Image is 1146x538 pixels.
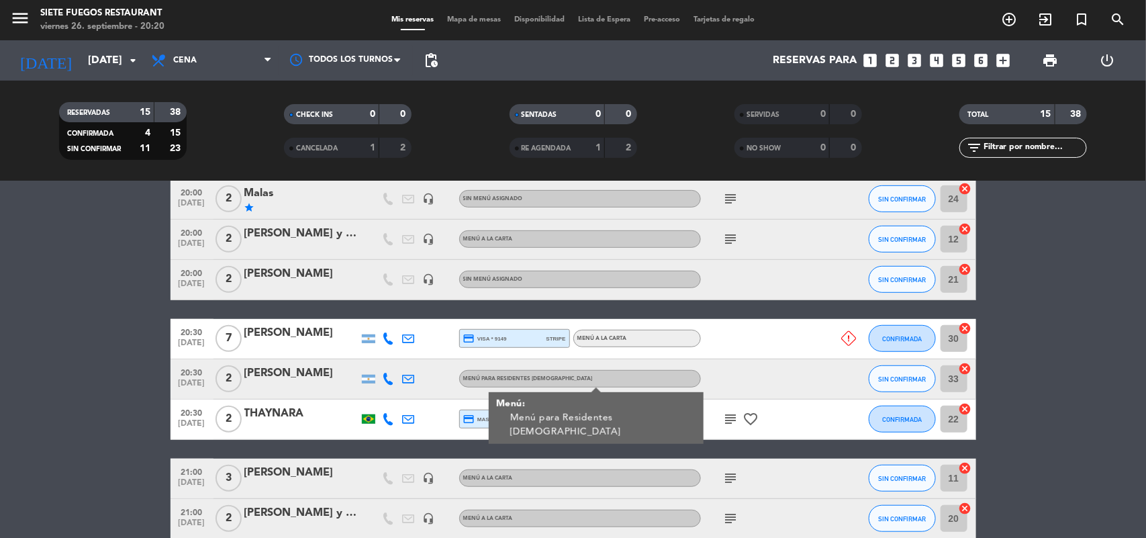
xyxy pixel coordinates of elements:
[878,236,926,243] span: SIN CONFIRMAR
[140,144,150,153] strong: 11
[244,265,359,283] div: [PERSON_NAME]
[878,375,926,383] span: SIN CONFIRMAR
[423,233,435,245] i: headset_mic
[928,52,946,69] i: looks_4
[959,222,972,236] i: cancel
[173,56,197,65] span: Cena
[175,339,209,354] span: [DATE]
[878,276,926,283] span: SIN CONFIRMAR
[869,465,936,492] button: SIN CONFIRMAR
[959,322,972,335] i: cancel
[878,475,926,482] span: SIN CONFIRMAR
[959,461,972,475] i: cancel
[878,515,926,523] span: SIN CONFIRMAR
[244,185,359,202] div: Malas
[966,140,982,156] i: filter_list
[40,7,164,20] div: Siete Fuegos Restaurant
[577,336,627,341] span: Menú a la carta
[67,130,113,137] span: CONFIRMADA
[244,225,359,242] div: [PERSON_NAME] y [PERSON_NAME]
[401,143,409,152] strong: 2
[595,143,601,152] strong: 1
[967,111,988,118] span: TOTAL
[1099,52,1115,69] i: power_settings_new
[175,478,209,494] span: [DATE]
[869,266,936,293] button: SIN CONFIRMAR
[1071,109,1084,119] strong: 38
[370,109,375,119] strong: 0
[626,109,634,119] strong: 0
[10,46,81,75] i: [DATE]
[244,405,359,422] div: THAYNARA
[463,376,593,382] span: Menú para Residentes [DEMOGRAPHIC_DATA]
[723,191,739,207] i: subject
[244,324,359,342] div: [PERSON_NAME]
[10,8,30,28] i: menu
[175,379,209,394] span: [DATE]
[370,143,375,152] strong: 1
[884,52,902,69] i: looks_two
[423,512,435,525] i: headset_mic
[773,54,857,67] span: Reservas para
[595,109,601,119] strong: 0
[1041,109,1051,119] strong: 15
[1079,40,1136,81] div: LOG OUT
[463,413,518,425] span: master * 6605
[216,505,242,532] span: 2
[385,16,440,24] span: Mis reservas
[959,402,972,416] i: cancel
[40,20,164,34] div: viernes 26. septiembre - 20:20
[10,8,30,33] button: menu
[869,226,936,253] button: SIN CONFIRMAR
[463,196,523,201] span: Sin menú asignado
[995,52,1012,69] i: add_box
[959,263,972,276] i: cancel
[637,16,687,24] span: Pre-acceso
[140,107,150,117] strong: 15
[423,52,439,69] span: pending_actions
[463,476,513,481] span: Menú a la carta
[743,411,759,427] i: favorite_border
[244,365,359,382] div: [PERSON_NAME]
[882,416,922,423] span: CONFIRMADA
[463,277,523,282] span: Sin menú asignado
[463,332,507,345] span: visa * 9149
[723,510,739,527] i: subject
[244,464,359,482] div: [PERSON_NAME]
[175,519,209,534] span: [DATE]
[851,109,859,119] strong: 0
[869,505,936,532] button: SIN CONFIRMAR
[175,184,209,199] span: 20:00
[495,397,696,411] div: Menú:
[244,202,255,213] i: star
[175,463,209,479] span: 21:00
[296,145,338,152] span: CANCELADA
[175,199,209,214] span: [DATE]
[170,144,183,153] strong: 23
[571,16,637,24] span: Lista de Espera
[1110,11,1126,28] i: search
[687,16,761,24] span: Tarjetas de regalo
[723,231,739,247] i: subject
[1073,11,1090,28] i: turned_in_not
[216,325,242,352] span: 7
[982,140,1086,155] input: Filtrar por nombre...
[851,143,859,152] strong: 0
[216,266,242,293] span: 2
[869,185,936,212] button: SIN CONFIRMAR
[244,504,359,522] div: [PERSON_NAME] y [PERSON_NAME]
[216,406,242,433] span: 2
[440,16,508,24] span: Mapa de mesas
[67,109,110,116] span: RESERVADAS
[423,193,435,205] i: headset_mic
[170,107,183,117] strong: 38
[869,365,936,392] button: SIN CONFIRMAR
[175,279,209,295] span: [DATE]
[216,465,242,492] span: 3
[423,472,435,484] i: headset_mic
[463,332,475,345] i: credit_card
[951,52,968,69] i: looks_5
[510,411,696,439] div: Menú para Residentes [DEMOGRAPHIC_DATA]
[463,413,475,425] i: credit_card
[820,143,826,152] strong: 0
